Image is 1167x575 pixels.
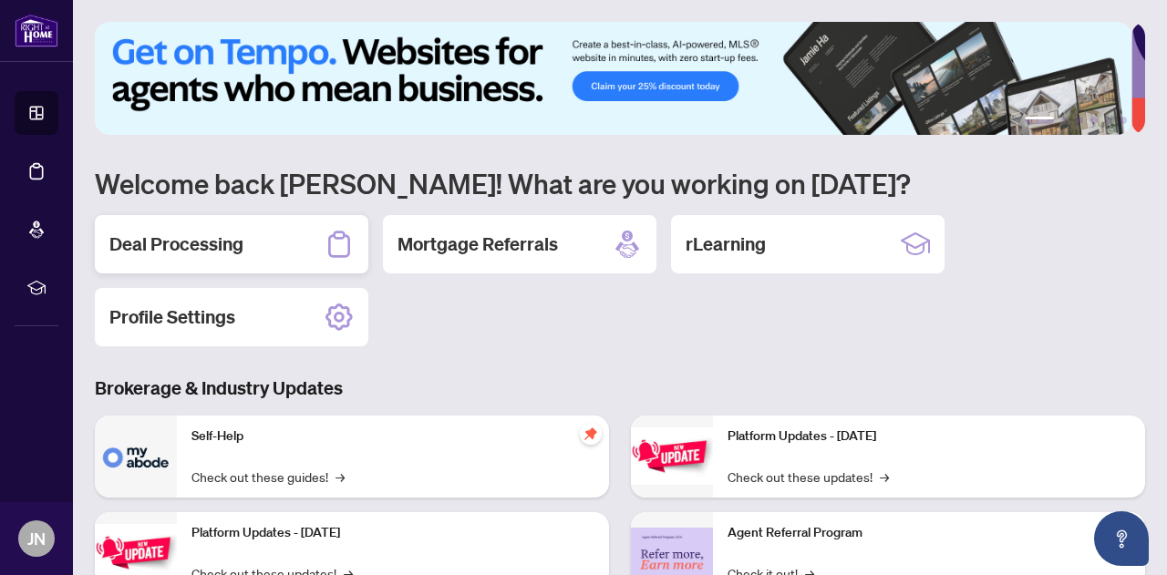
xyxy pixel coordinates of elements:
[95,416,177,498] img: Self-Help
[109,304,235,330] h2: Profile Settings
[191,523,594,543] p: Platform Updates - [DATE]
[336,467,345,487] span: →
[1090,117,1098,124] button: 4
[1061,117,1069,124] button: 2
[95,166,1145,200] h1: Welcome back [PERSON_NAME]! What are you working on [DATE]?
[95,22,1131,135] img: Slide 0
[631,427,713,485] img: Platform Updates - June 23, 2025
[1094,511,1149,566] button: Open asap
[1120,117,1127,124] button: 6
[580,423,602,445] span: pushpin
[191,426,594,447] p: Self-Help
[728,523,1131,543] p: Agent Referral Program
[15,14,58,47] img: logo
[1076,117,1083,124] button: 3
[1105,117,1112,124] button: 5
[109,231,243,257] h2: Deal Processing
[95,375,1145,401] h3: Brokerage & Industry Updates
[1025,117,1054,124] button: 1
[27,526,46,551] span: JN
[686,231,766,257] h2: rLearning
[728,426,1131,447] p: Platform Updates - [DATE]
[191,467,345,487] a: Check out these guides!→
[398,231,558,257] h2: Mortgage Referrals
[880,467,889,487] span: →
[728,467,889,487] a: Check out these updates!→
